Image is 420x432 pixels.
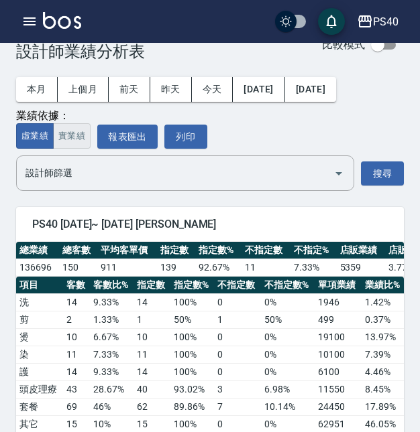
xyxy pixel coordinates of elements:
td: 1946 [315,294,362,311]
div: PS40 [373,13,399,30]
button: Open [328,163,350,184]
td: 0 % [261,294,315,311]
td: 6100 [315,364,362,381]
th: 店販業績 [337,242,386,259]
th: 項目 [16,277,63,294]
td: 9.33 % [90,294,134,311]
p: 比較模式 [322,38,365,52]
th: 客數比% [90,277,134,294]
button: 列印 [164,125,207,149]
td: 10100 [315,346,362,364]
td: 89.86 % [170,399,214,416]
td: 3 [214,381,261,399]
input: 選擇設計師 [22,161,328,185]
td: 1.33 % [90,311,134,329]
td: 剪 [16,311,63,329]
td: 6.98 % [261,381,315,399]
td: 5359 [337,259,386,277]
th: 總業績 [16,242,59,259]
td: 28.67 % [90,381,134,399]
td: 0 [214,364,261,381]
button: 昨天 [150,77,192,102]
td: 14 [134,364,170,381]
td: 7.39 % [362,346,405,364]
td: 93.02 % [170,381,214,399]
td: 套餐 [16,399,63,416]
th: 總客數 [59,242,98,259]
td: 4.46 % [362,364,405,381]
span: PS40 [DATE]~ [DATE] [PERSON_NAME] [32,218,388,231]
td: 10 [134,329,170,346]
td: 100 % [170,294,214,311]
button: save [318,8,345,35]
td: 0 [214,346,261,364]
td: 139 [157,259,196,277]
td: 50 % [170,311,214,329]
td: 24450 [315,399,362,416]
td: 100 % [170,329,214,346]
button: [DATE] [233,77,284,102]
td: 0.37 % [362,311,405,329]
td: 19100 [315,329,362,346]
td: 150 [59,259,98,277]
td: 499 [315,311,362,329]
th: 不指定數 [242,242,291,259]
td: 1 [134,311,170,329]
td: 0 % [261,329,315,346]
button: 搜尋 [361,161,404,186]
td: 136696 [16,259,59,277]
td: 40 [134,381,170,399]
td: 100 % [170,346,214,364]
button: 前天 [109,77,150,102]
td: 8.45 % [362,381,405,399]
td: 燙 [16,329,63,346]
td: 7.33 % [291,259,337,277]
td: 92.67 % [195,259,242,277]
button: 本月 [16,77,58,102]
td: 護 [16,364,63,381]
th: 平均客單價 [97,242,156,259]
td: 100 % [170,364,214,381]
th: 不指定數 [214,277,261,294]
td: 頭皮理療 [16,381,63,399]
td: 10 [63,329,90,346]
td: 洗 [16,294,63,311]
td: 43 [63,381,90,399]
td: 11550 [315,381,362,399]
button: 虛業績 [16,123,54,149]
button: PS40 [352,8,404,35]
img: Logo [43,12,81,29]
td: 17.89 % [362,399,405,416]
td: 0 % [261,364,315,381]
td: 14 [134,294,170,311]
th: 指定數% [195,242,242,259]
td: 6.67 % [90,329,134,346]
td: 10.14 % [261,399,315,416]
td: 0 [214,294,261,311]
button: [DATE] [285,77,336,102]
th: 業績比% [362,277,405,294]
th: 指定數 [134,277,170,294]
td: 14 [63,294,90,311]
td: 7.33 % [90,346,134,364]
th: 指定數% [170,277,214,294]
th: 不指定% [291,242,337,259]
td: 0 % [261,346,315,364]
th: 指定數 [157,242,196,259]
td: 染 [16,346,63,364]
td: 50 % [261,311,315,329]
h3: 設計師業績分析表 [16,42,178,61]
button: 上個月 [58,77,109,102]
td: 9.33 % [90,364,134,381]
td: 11 [242,259,291,277]
td: 11 [134,346,170,364]
td: 46 % [90,399,134,416]
td: 2 [63,311,90,329]
th: 客數 [63,277,90,294]
td: 1 [214,311,261,329]
td: 0 [214,329,261,346]
th: 單項業績 [315,277,362,294]
th: 不指定數% [261,277,315,294]
td: 911 [97,259,156,277]
button: 實業績 [53,123,91,149]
